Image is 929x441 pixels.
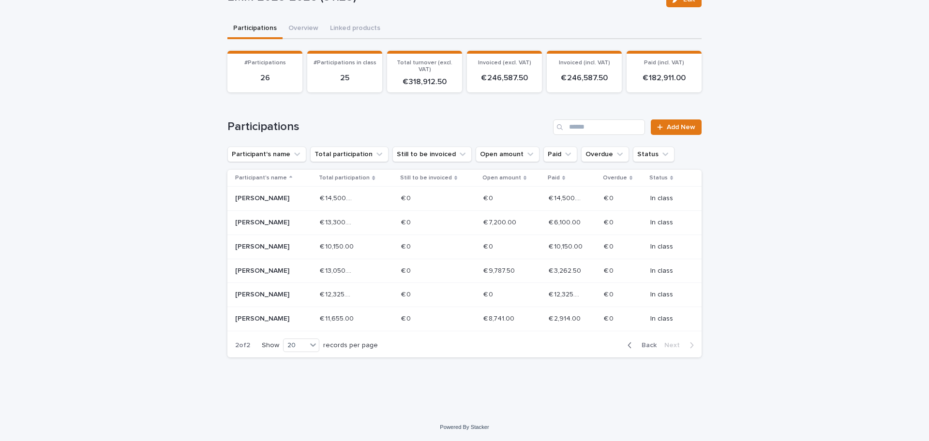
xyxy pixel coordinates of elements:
[235,243,304,251] p: [PERSON_NAME]
[543,147,577,162] button: Paid
[604,289,615,299] p: € 0
[227,147,306,162] button: Participant's name
[320,241,356,251] p: € 10,150.00
[660,341,702,350] button: Next
[549,192,585,203] p: € 14,500.00
[650,291,686,299] p: In class
[650,219,686,227] p: In class
[233,73,297,83] p: 26
[227,120,549,134] h1: Participations
[401,241,413,251] p: € 0
[483,265,517,275] p: € 9,787.50
[227,307,702,331] tr: [PERSON_NAME]€ 11,655.00€ 11,655.00 € 0€ 0 € 8,741.00€ 8,741.00 € 2,914.00€ 2,914.00 € 0€ 0 In class
[636,342,657,349] span: Back
[549,289,585,299] p: € 12,325.00
[320,265,356,275] p: € 13,050.00
[440,424,489,430] a: Powered By Stacker
[324,19,386,39] button: Linked products
[323,341,378,350] p: records per page
[313,73,376,83] p: 25
[401,265,413,275] p: € 0
[473,73,536,83] p: € 246,587.50
[235,194,304,203] p: [PERSON_NAME]
[314,60,376,66] span: #Participations in class
[548,173,560,183] p: Paid
[235,219,304,227] p: [PERSON_NAME]
[549,217,583,227] p: € 6,100.00
[401,313,413,323] p: € 0
[644,60,684,66] span: Paid (incl. VAT)
[604,192,615,203] p: € 0
[400,173,452,183] p: Still to be invoiced
[235,267,304,275] p: [PERSON_NAME]
[553,119,645,135] input: Search
[320,289,356,299] p: € 12,325.00
[664,342,686,349] span: Next
[483,217,518,227] p: € 7,200.00
[667,124,695,131] span: Add New
[650,194,686,203] p: In class
[227,187,702,211] tr: [PERSON_NAME]€ 14,500.00€ 14,500.00 € 0€ 0 € 0€ 0 € 14,500.00€ 14,500.00 € 0€ 0 In class
[482,173,521,183] p: Open amount
[633,147,674,162] button: Status
[650,267,686,275] p: In class
[284,340,307,351] div: 20
[553,73,616,83] p: € 246,587.50
[235,173,287,183] p: Participant's name
[320,217,356,227] p: € 13,300.00
[397,60,452,73] span: Total turnover (excl. VAT)
[401,192,413,203] p: € 0
[262,341,279,350] p: Show
[227,19,283,39] button: Participations
[478,60,531,66] span: Invoiced (excl. VAT)
[401,217,413,227] p: € 0
[320,192,356,203] p: € 14,500.00
[227,235,702,259] tr: [PERSON_NAME]€ 10,150.00€ 10,150.00 € 0€ 0 € 0€ 0 € 10,150.00€ 10,150.00 € 0€ 0 In class
[649,173,668,183] p: Status
[483,313,516,323] p: € 8,741.00
[604,241,615,251] p: € 0
[319,173,370,183] p: Total participation
[227,283,702,307] tr: [PERSON_NAME]€ 12,325.00€ 12,325.00 € 0€ 0 € 0€ 0 € 12,325.00€ 12,325.00 € 0€ 0 In class
[549,241,584,251] p: € 10,150.00
[320,313,356,323] p: € 11,655.00
[549,265,583,275] p: € 3,262.50
[235,315,304,323] p: [PERSON_NAME]
[483,241,495,251] p: € 0
[227,334,258,357] p: 2 of 2
[651,119,702,135] a: Add New
[227,259,702,283] tr: [PERSON_NAME]€ 13,050.00€ 13,050.00 € 0€ 0 € 9,787.50€ 9,787.50 € 3,262.50€ 3,262.50 € 0€ 0 In class
[604,313,615,323] p: € 0
[483,289,495,299] p: € 0
[632,73,696,83] p: € 182,911.00
[476,147,539,162] button: Open amount
[227,210,702,235] tr: [PERSON_NAME]€ 13,300.00€ 13,300.00 € 0€ 0 € 7,200.00€ 7,200.00 € 6,100.00€ 6,100.00 € 0€ 0 In class
[581,147,629,162] button: Overdue
[392,147,472,162] button: Still to be invoiced
[650,315,686,323] p: In class
[393,77,456,87] p: € 318,912.50
[310,147,389,162] button: Total participation
[244,60,286,66] span: #Participations
[559,60,610,66] span: Invoiced (incl. VAT)
[401,289,413,299] p: € 0
[483,192,495,203] p: € 0
[549,313,583,323] p: € 2,914.00
[604,265,615,275] p: € 0
[620,341,660,350] button: Back
[604,217,615,227] p: € 0
[235,291,304,299] p: [PERSON_NAME]
[283,19,324,39] button: Overview
[650,243,686,251] p: In class
[603,173,627,183] p: Overdue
